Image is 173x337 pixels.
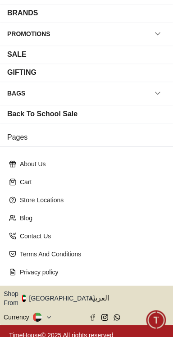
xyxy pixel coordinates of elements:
div: PROMOTIONS [7,26,50,42]
p: Privacy policy [20,268,160,277]
div: SALE [7,49,27,60]
p: Blog [20,214,160,223]
a: Instagram [101,314,108,321]
span: العربية [89,293,169,304]
button: Shop From[GEOGRAPHIC_DATA] [4,289,101,307]
div: BAGS [7,85,25,101]
p: Contact Us [20,232,160,241]
a: Facebook [89,314,96,321]
img: United Arab Emirates [22,295,26,302]
p: About Us [20,159,160,168]
p: Cart [20,178,160,187]
a: Whatsapp [114,314,120,321]
div: Back To School Sale [7,109,77,119]
p: Store Locations [20,196,160,205]
button: العربية [89,289,169,307]
div: Chat Widget [146,310,166,330]
div: BRANDS [7,8,38,18]
div: GIFTING [7,67,36,78]
p: Terms And Conditions [20,250,160,259]
div: Currency [4,313,33,322]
